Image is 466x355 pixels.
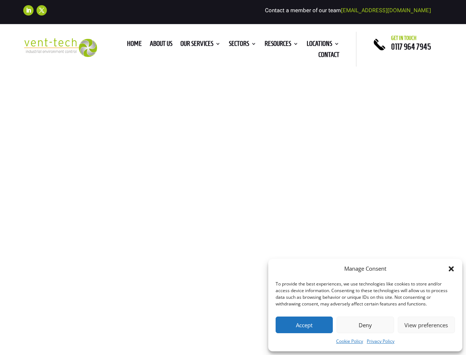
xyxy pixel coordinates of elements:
[344,264,386,273] div: Manage Consent
[150,41,172,49] a: About us
[391,42,431,51] a: 0117 964 7945
[265,7,431,14] span: Contact a member of our team
[180,41,221,49] a: Our Services
[276,281,454,307] div: To provide the best experiences, we use technologies like cookies to store and/or access device i...
[37,5,47,16] a: Follow on X
[448,265,455,273] div: Close dialog
[307,41,339,49] a: Locations
[336,337,363,346] a: Cookie Policy
[23,38,97,57] img: 2023-09-27T08_35_16.549ZVENT-TECH---Clear-background
[265,41,298,49] a: Resources
[276,317,333,333] button: Accept
[23,5,34,16] a: Follow on LinkedIn
[127,41,142,49] a: Home
[229,41,256,49] a: Sectors
[341,7,431,14] a: [EMAIL_ADDRESS][DOMAIN_NAME]
[318,52,339,60] a: Contact
[391,35,417,41] span: Get in touch
[367,337,394,346] a: Privacy Policy
[398,317,455,333] button: View preferences
[336,317,394,333] button: Deny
